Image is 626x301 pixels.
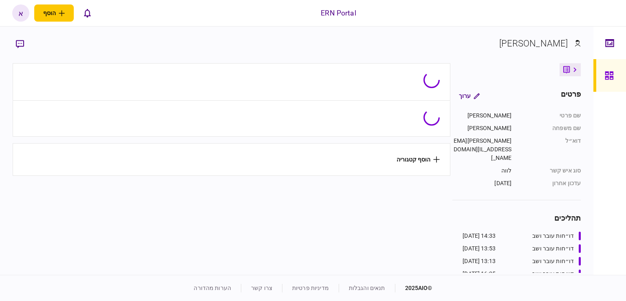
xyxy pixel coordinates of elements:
div: ERN Portal [321,8,356,18]
div: 14:33 [DATE] [463,232,496,240]
a: תנאים והגבלות [349,285,385,291]
button: א [12,4,29,22]
button: פתח תפריט להוספת לקוח [34,4,74,22]
div: תהליכים [452,212,581,224]
div: [PERSON_NAME] [452,124,511,133]
div: © 2025 AIO [395,284,432,292]
a: מדיניות פרטיות [292,285,329,291]
a: דו״חות עובר ושב13:53 [DATE] [463,244,581,253]
div: לווה [452,166,511,175]
div: שם משפחה [520,124,581,133]
div: פרטים [561,89,581,103]
div: 13:53 [DATE] [463,244,496,253]
div: 16:25 [DATE] [463,270,496,278]
div: [PERSON_NAME] [499,37,568,50]
div: דו״חות עובר ושב [532,257,574,266]
button: פתח רשימת התראות [79,4,96,22]
div: דו״חות עובר ושב [532,244,574,253]
div: 13:13 [DATE] [463,257,496,266]
div: דו״חות עובר ושב [532,270,574,278]
a: דו״חות עובר ושב14:33 [DATE] [463,232,581,240]
button: ערוך [452,89,486,103]
button: הוסף קטגוריה [397,156,440,163]
div: [PERSON_NAME] [452,111,511,120]
a: הערות מהדורה [194,285,231,291]
a: דו״חות עובר ושב16:25 [DATE] [463,270,581,278]
div: עדכון אחרון [520,179,581,188]
div: דוא״ל [520,137,581,162]
div: שם פרטי [520,111,581,120]
div: דו״חות עובר ושב [532,232,574,240]
div: [PERSON_NAME][EMAIL_ADDRESS][DOMAIN_NAME] [452,137,511,162]
a: דו״חות עובר ושב13:13 [DATE] [463,257,581,266]
div: [DATE] [452,179,511,188]
a: צרו קשר [251,285,272,291]
div: סוג איש קשר [520,166,581,175]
